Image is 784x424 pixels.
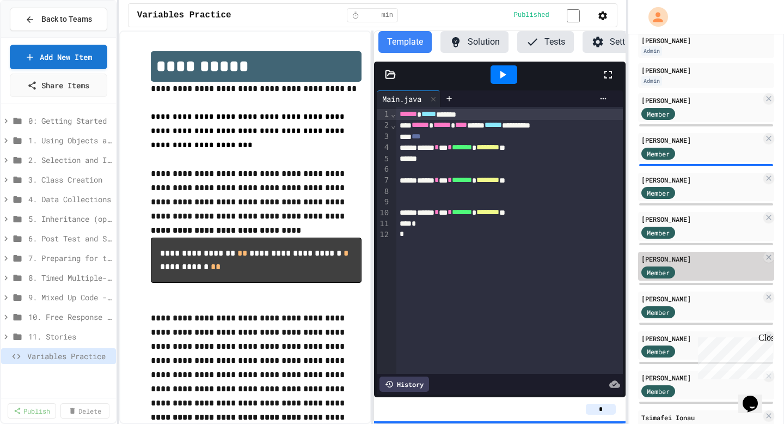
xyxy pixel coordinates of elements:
[647,228,670,238] span: Member
[378,31,432,53] button: Template
[28,193,112,205] span: 4. Data Collections
[377,164,390,175] div: 6
[377,197,390,208] div: 9
[641,76,662,86] div: Admin
[517,31,574,53] button: Tests
[514,11,549,20] span: Published
[377,109,390,120] div: 1
[137,9,231,22] span: Variables Practice
[641,254,761,264] div: [PERSON_NAME]
[379,377,429,392] div: History
[641,135,761,145] div: [PERSON_NAME]
[381,11,393,20] span: min
[641,65,771,75] div: [PERSON_NAME]
[28,272,112,283] span: 8. Timed Multiple-Choice Exams
[641,373,761,383] div: [PERSON_NAME]
[647,109,670,119] span: Member
[514,8,593,22] div: Content is published and visible to students
[377,186,390,197] div: 8
[554,9,593,22] input: publish toggle
[647,188,670,198] span: Member
[377,229,390,240] div: 12
[60,403,109,419] a: Delete
[4,4,75,69] div: Chat with us now!Close
[641,413,761,422] div: Tsimafei Ionau
[377,93,427,105] div: Main.java
[377,154,390,165] div: 5
[377,90,440,107] div: Main.java
[377,208,390,219] div: 10
[41,14,92,25] span: Back to Teams
[10,8,107,31] button: Back to Teams
[647,307,670,317] span: Member
[641,334,761,343] div: [PERSON_NAME]
[738,380,773,413] iframe: chat widget
[377,120,390,131] div: 2
[28,213,112,225] span: 5. Inheritance (optional)
[647,268,670,277] span: Member
[377,131,390,142] div: 3
[647,347,670,356] span: Member
[637,4,671,29] div: My Account
[694,333,773,379] iframe: chat widget
[28,292,112,303] span: 9. Mixed Up Code - Free Response Practice
[440,31,509,53] button: Solution
[27,350,112,362] span: Variables Practice
[641,35,771,45] div: [PERSON_NAME]
[10,74,107,97] a: Share Items
[647,386,670,396] span: Member
[28,135,112,146] span: 1. Using Objects and Methods
[641,46,662,56] div: Admin
[390,121,396,130] span: Fold line
[8,403,56,419] a: Publish
[377,142,390,153] div: 4
[28,252,112,264] span: 7. Preparing for the Exam
[641,175,761,185] div: [PERSON_NAME]
[647,149,670,159] span: Member
[28,115,112,126] span: 0: Getting Started
[641,95,761,105] div: [PERSON_NAME]
[377,219,390,229] div: 11
[377,175,390,186] div: 7
[390,110,396,118] span: Fold line
[28,174,112,185] span: 3. Class Creation
[641,214,761,224] div: [PERSON_NAME]
[641,294,761,304] div: [PERSON_NAME]
[28,311,112,323] span: 10. Free Response Practice
[28,154,112,166] span: 2. Selection and Iteration
[28,331,112,342] span: 11. Stories
[28,233,112,244] span: 6. Post Test and Survey
[10,45,107,69] a: Add New Item
[583,31,650,53] button: Settings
